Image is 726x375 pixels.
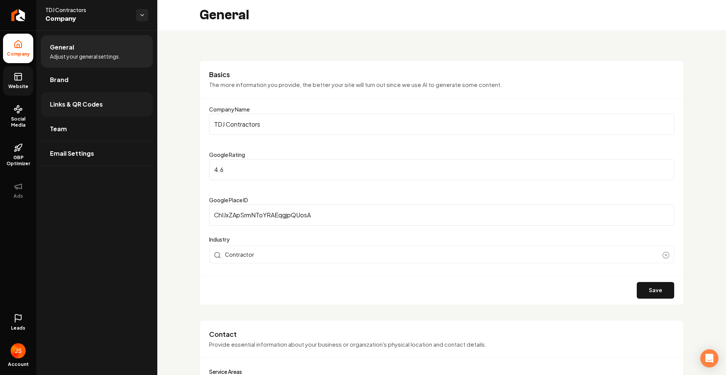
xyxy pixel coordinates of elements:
[3,176,33,205] button: Ads
[11,193,26,199] span: Ads
[3,155,33,167] span: GBP Optimizer
[209,114,674,135] input: Company Name
[50,149,94,158] span: Email Settings
[209,106,250,113] label: Company Name
[209,70,674,79] h3: Basics
[209,81,674,89] p: The more information you provide, the better your site will turn out since we use AI to generate ...
[11,9,25,21] img: Rebolt Logo
[209,330,674,339] h3: Contact
[3,137,33,173] a: GBP Optimizer
[11,325,25,331] span: Leads
[50,124,67,133] span: Team
[50,43,74,52] span: General
[637,282,674,299] button: Save
[700,349,718,367] div: Open Intercom Messenger
[50,100,103,109] span: Links & QR Codes
[41,141,153,166] a: Email Settings
[209,197,248,203] label: Google Place ID
[209,340,674,349] p: Provide essential information about your business or organization's physical location and contact...
[8,361,29,367] span: Account
[4,51,33,57] span: Company
[209,151,245,158] label: Google Rating
[3,66,33,96] a: Website
[209,205,674,226] input: Google Place ID
[45,14,130,24] span: Company
[3,308,33,337] a: Leads
[50,53,120,60] span: Adjust your general settings.
[5,84,31,90] span: Website
[11,340,26,358] button: Open user button
[41,117,153,141] a: Team
[41,92,153,116] a: Links & QR Codes
[200,8,249,23] h2: General
[3,99,33,134] a: Social Media
[209,368,242,375] label: Service Areas
[45,6,130,14] span: TDJ Contractors
[3,116,33,128] span: Social Media
[50,75,68,84] span: Brand
[41,68,153,92] a: Brand
[11,343,26,358] img: James Shamoun
[209,159,674,180] input: Google Rating
[209,235,674,244] label: Industry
